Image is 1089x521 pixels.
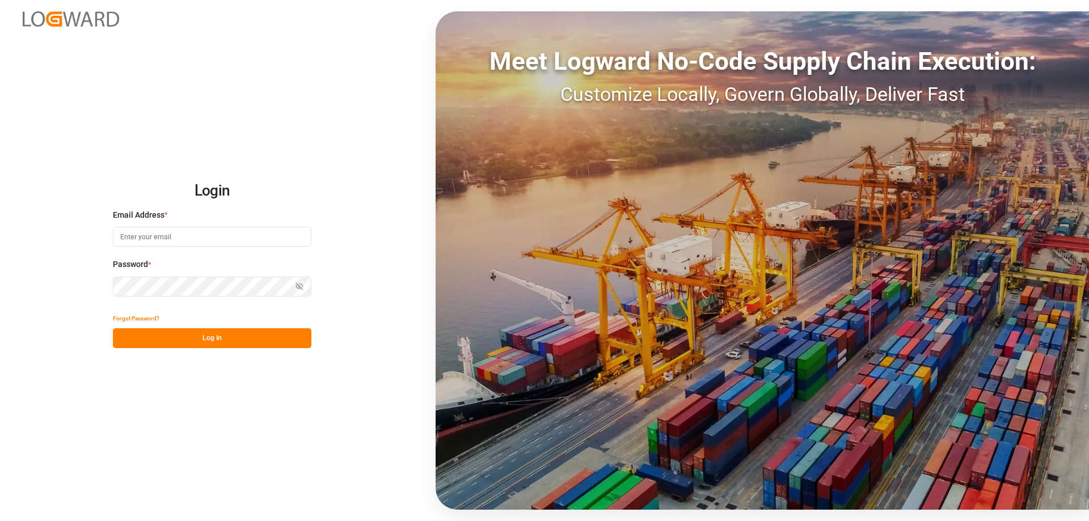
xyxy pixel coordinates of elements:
[436,80,1089,109] div: Customize Locally, Govern Globally, Deliver Fast
[113,173,311,209] h2: Login
[113,328,311,348] button: Log In
[113,308,159,328] button: Forgot Password?
[23,11,119,27] img: Logward_new_orange.png
[113,227,311,247] input: Enter your email
[436,43,1089,80] div: Meet Logward No-Code Supply Chain Execution:
[113,259,148,270] span: Password
[113,209,164,221] span: Email Address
